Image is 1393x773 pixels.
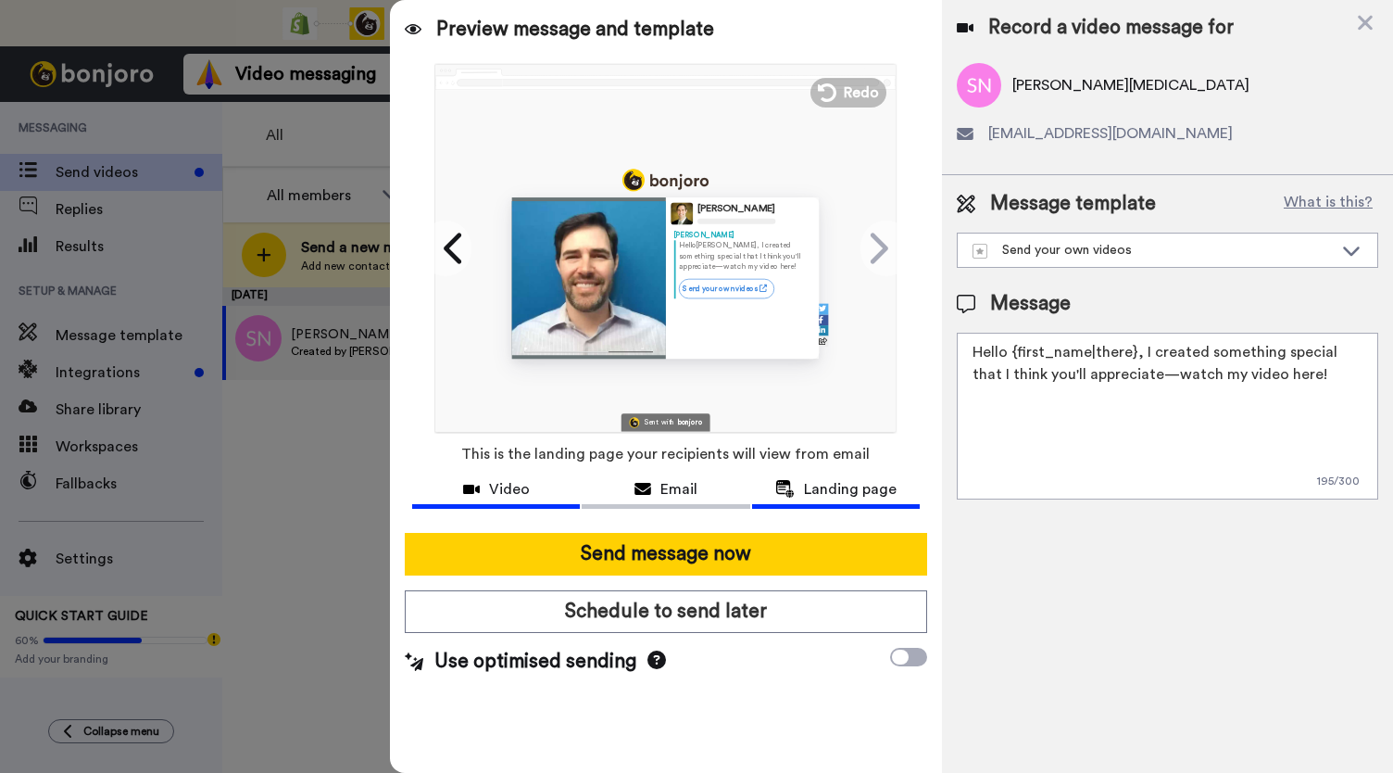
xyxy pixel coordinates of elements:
[489,478,530,501] span: Video
[990,290,1071,318] span: Message
[405,533,927,576] button: Send message now
[679,278,774,298] a: Send your own videos
[674,229,811,239] div: [PERSON_NAME]
[405,590,927,633] button: Schedule to send later
[679,240,811,272] p: Hello [PERSON_NAME] , I created something special that I think you'll appreciate—watch my video h...
[622,169,709,191] img: logo_full.png
[678,419,702,425] div: bonjoro
[630,417,640,427] img: Bonjoro Logo
[990,190,1156,218] span: Message template
[461,434,870,475] span: This is the landing page your recipients will view from email
[1278,190,1378,218] button: What is this?
[660,478,697,501] span: Email
[512,340,666,358] img: player-controls-full.svg
[434,648,636,676] span: Use optimised sending
[973,241,1333,260] div: Send your own videos
[804,478,897,501] span: Landing page
[697,203,775,215] div: [PERSON_NAME]
[671,202,693,224] img: Profile Image
[646,419,675,425] div: Sent with
[973,244,987,259] img: demo-template.svg
[957,333,1378,500] textarea: Hello {first_name|there}, I created something special that I think you'll appreciate—watch my vid...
